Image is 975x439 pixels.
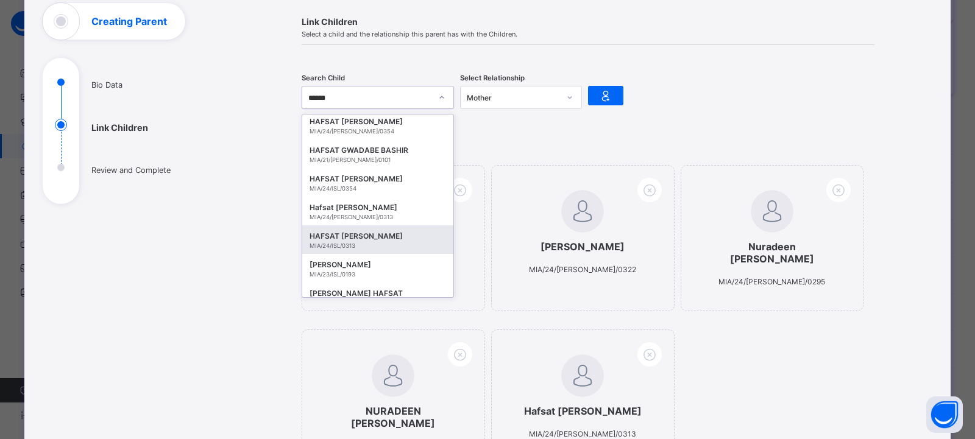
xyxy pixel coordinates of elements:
span: Select a child and the relationship this parent has with the Children. [302,30,874,38]
div: HAFSAT [PERSON_NAME] [310,116,446,128]
button: Open asap [926,396,963,433]
div: MIA/24/[PERSON_NAME]/0354 [310,128,446,135]
div: MIA/23/ISL/0193 [310,271,446,278]
img: default.svg [561,190,604,233]
div: HAFSAT GWADABE BASHIR [310,144,446,156]
img: default.svg [372,354,414,397]
div: Hafsat [PERSON_NAME] [310,202,446,214]
img: default.svg [751,190,793,233]
span: MIA/24/[PERSON_NAME]/0313 [529,429,636,438]
span: Search Child [302,74,345,82]
div: [PERSON_NAME] [310,259,446,271]
div: MIA/24/ISL/0313 [310,242,446,249]
div: MIA/21/[PERSON_NAME]/0101 [310,156,446,163]
div: MIA/24/[PERSON_NAME]/0313 [310,214,446,220]
span: MIA/24/[PERSON_NAME]/0322 [529,265,636,274]
span: MIA/24/[PERSON_NAME]/0295 [718,277,825,286]
span: NURADEEN [PERSON_NAME] [327,405,460,429]
span: Hafsat [PERSON_NAME] [516,405,650,417]
div: MIA/24/ISL/0354 [310,185,446,192]
span: [PERSON_NAME] [516,241,650,253]
div: HAFSAT [PERSON_NAME] [310,173,446,185]
span: Nuradeen [PERSON_NAME] [706,241,839,265]
div: Mother [467,93,559,102]
span: Select Relationship [460,74,525,82]
span: Link Children [302,16,874,27]
img: default.svg [561,354,604,397]
h1: Creating Parent [91,16,167,26]
div: [PERSON_NAME] HAFSAT [310,287,446,300]
div: HAFSAT [PERSON_NAME] [310,230,446,242]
